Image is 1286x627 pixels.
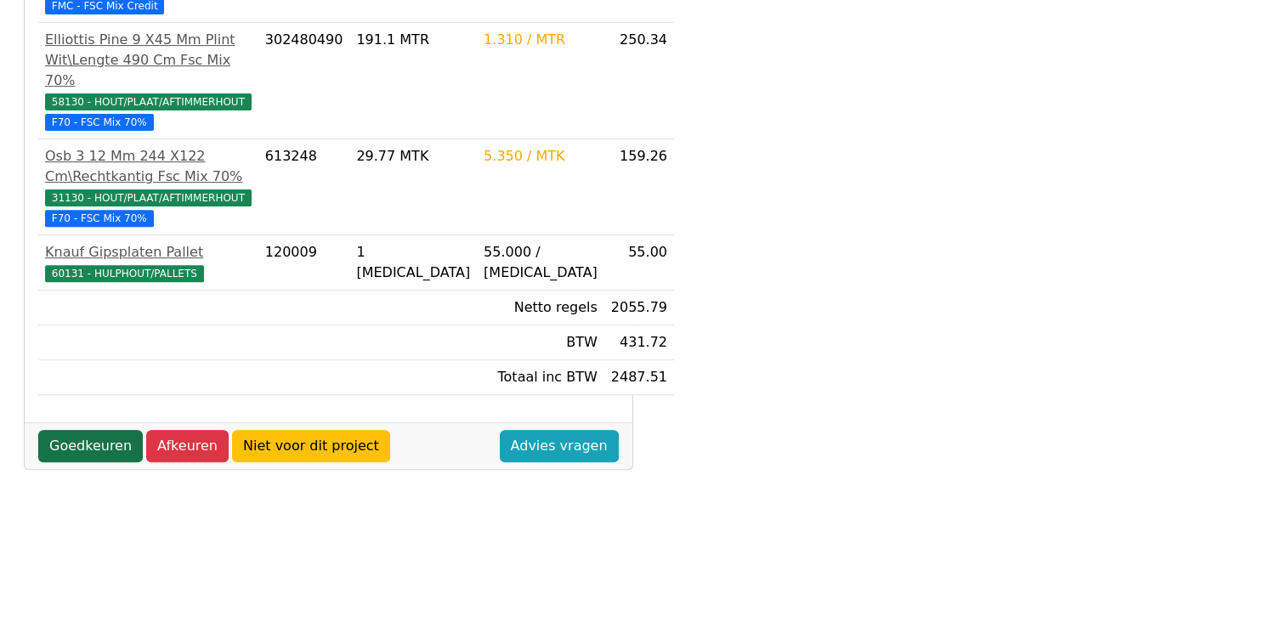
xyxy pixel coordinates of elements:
td: Totaal inc BTW [477,360,604,395]
td: 302480490 [258,23,350,139]
div: Elliottis Pine 9 X45 Mm Plint Wit\Lengte 490 Cm Fsc Mix 70% [45,30,252,91]
a: Advies vragen [500,430,619,462]
td: 120009 [258,235,350,291]
a: Afkeuren [146,430,229,462]
div: Knauf Gipsplaten Pallet [45,242,252,263]
td: 250.34 [604,23,674,139]
td: BTW [477,325,604,360]
div: 29.77 MTK [356,146,470,167]
td: 613248 [258,139,350,235]
span: 31130 - HOUT/PLAAT/AFTIMMERHOUT [45,189,252,206]
a: Knauf Gipsplaten Pallet60131 - HULPHOUT/PALLETS [45,242,252,283]
td: 55.00 [604,235,674,291]
span: 60131 - HULPHOUT/PALLETS [45,265,204,282]
a: Elliottis Pine 9 X45 Mm Plint Wit\Lengte 490 Cm Fsc Mix 70%58130 - HOUT/PLAAT/AFTIMMERHOUT F70 - ... [45,30,252,132]
td: 2487.51 [604,360,674,395]
div: 1 [MEDICAL_DATA] [356,242,470,283]
a: Goedkeuren [38,430,143,462]
a: Niet voor dit project [232,430,390,462]
td: Netto regels [477,291,604,325]
span: 58130 - HOUT/PLAAT/AFTIMMERHOUT [45,93,252,110]
div: 1.310 / MTR [484,30,598,50]
td: 431.72 [604,325,674,360]
div: Osb 3 12 Mm 244 X122 Cm\Rechtkantig Fsc Mix 70% [45,146,252,187]
div: 191.1 MTR [356,30,470,50]
div: 55.000 / [MEDICAL_DATA] [484,242,598,283]
td: 2055.79 [604,291,674,325]
a: Osb 3 12 Mm 244 X122 Cm\Rechtkantig Fsc Mix 70%31130 - HOUT/PLAAT/AFTIMMERHOUT F70 - FSC Mix 70% [45,146,252,228]
div: 5.350 / MTK [484,146,598,167]
span: F70 - FSC Mix 70% [45,210,154,227]
span: F70 - FSC Mix 70% [45,114,154,131]
td: 159.26 [604,139,674,235]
